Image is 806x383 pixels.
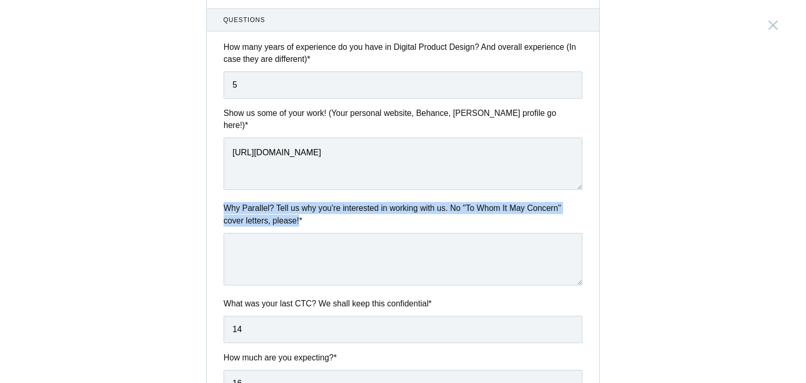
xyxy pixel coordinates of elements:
[224,15,583,25] span: Questions
[224,107,582,132] label: Show us some of your work! (Your personal website, Behance, [PERSON_NAME] profile go here!)
[224,41,582,66] label: How many years of experience do you have in Digital Product Design? And overall experience (In ca...
[224,297,582,310] label: What was your last CTC? We shall keep this confidential
[224,352,582,364] label: How much are you expecting?
[224,202,582,227] label: Why Parallel? Tell us why you're interested in working with us. No "To Whom It May Concern" cover...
